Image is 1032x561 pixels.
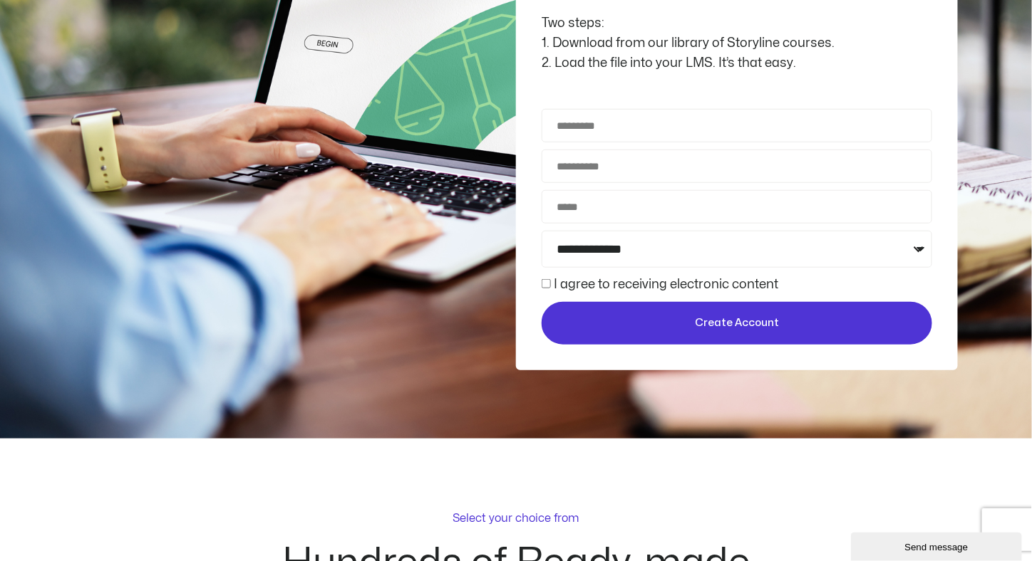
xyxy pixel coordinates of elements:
[554,278,778,290] label: I agree to receiving electronic content
[542,33,932,53] div: 1. Download from our library of Storyline courses.
[542,53,932,73] div: 2. Load the file into your LMS. It’s that easy.
[453,510,579,527] p: Select your choice from
[851,530,1025,561] iframe: chat widget
[542,14,932,33] div: Two steps:
[542,302,932,345] button: Create Account
[695,315,779,332] span: Create Account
